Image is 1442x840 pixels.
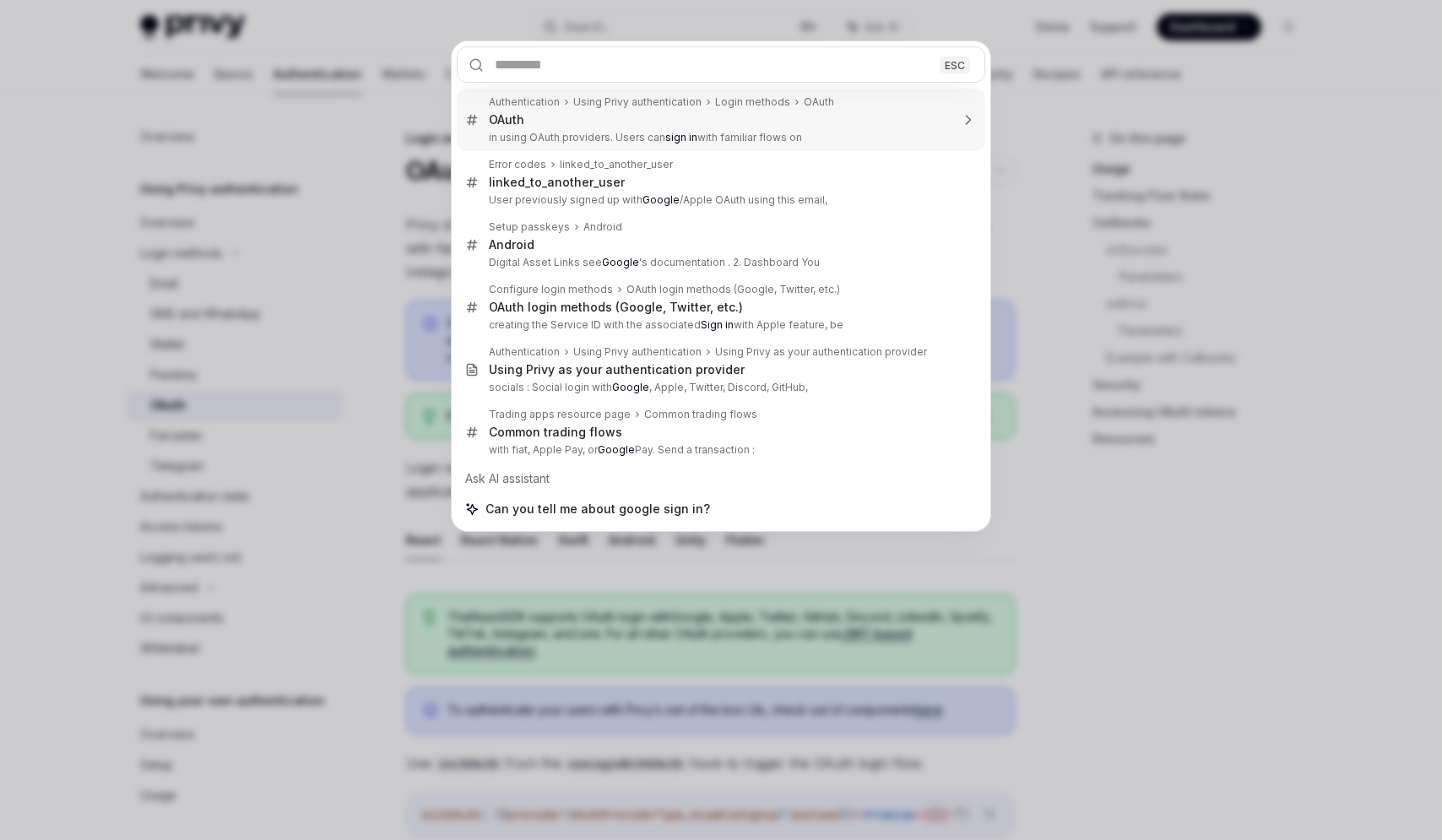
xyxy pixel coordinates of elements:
b: Google [602,256,639,268]
div: linked_to_another_user [489,175,625,190]
div: ESC [940,56,970,73]
div: OAuth login methods (Google, Twitter, etc.) [626,283,840,296]
div: Common trading flows [644,408,757,421]
div: OAuth [804,95,834,109]
div: Login methods [715,95,790,109]
div: Common trading flows [489,425,622,440]
div: Configure login methods [489,283,613,296]
div: Using Privy as your authentication provider [715,345,927,359]
div: OAuth login methods (Google, Twitter, etc.) [489,300,743,315]
div: Setup passkeys [489,220,570,234]
p: in using OAuth providers. Users can with familiar flows on [489,131,950,144]
div: OAuth [489,112,524,127]
span: Can you tell me about google sign in? [485,501,710,518]
div: Authentication [489,345,560,359]
div: Using Privy authentication [573,345,702,359]
p: User previously signed up with /Apple OAuth using this email, [489,193,950,207]
div: Trading apps resource page [489,408,631,421]
p: creating the Service ID with the associated with Apple feature, be [489,318,950,332]
div: Using Privy authentication [573,95,702,109]
b: Sign in [701,318,734,331]
p: socials : Social login with , Apple, Twitter, Discord, GitHub, [489,381,950,394]
div: Ask AI assistant [457,463,985,494]
div: Android [583,220,622,234]
p: with fiat, Apple Pay, or Pay. Send a transaction : [489,443,950,457]
b: Google [598,443,635,456]
b: Google [642,193,680,206]
div: Using Privy as your authentication provider [489,362,745,377]
div: linked_to_another_user [560,158,673,171]
div: Authentication [489,95,560,109]
div: Error codes [489,158,546,171]
div: Android [489,237,534,252]
b: Google [612,381,649,393]
b: sign in [665,131,697,144]
p: Digital Asset Links see 's documentation . 2. Dashboard You [489,256,950,269]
